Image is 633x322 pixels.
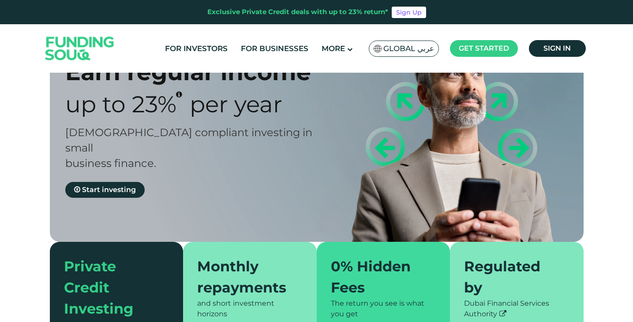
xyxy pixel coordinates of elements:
img: Logo [37,26,123,71]
span: Get started [459,44,509,52]
div: Private Credit Investing [64,256,159,319]
a: For Businesses [239,41,311,56]
div: Exclusive Private Credit deals with up to 23% return* [207,7,388,17]
a: Sign Up [392,7,426,18]
span: Sign in [543,44,571,52]
div: and short investment horizons [197,298,303,319]
a: For Investors [163,41,230,56]
span: More [322,44,345,53]
span: Per Year [190,90,282,118]
span: Global عربي [383,44,434,54]
span: Start investing [82,185,136,194]
img: SA Flag [374,45,382,52]
i: 23% IRR (expected) ~ 15% Net yield (expected) [176,91,182,98]
a: Start investing [65,182,145,198]
span: Up to 23% [65,90,176,118]
a: Sign in [529,40,586,57]
div: Monthly repayments [197,256,292,298]
div: Dubai Financial Services Authority [464,298,569,319]
div: The return you see is what you get [331,298,436,319]
div: Regulated by [464,256,559,298]
div: 0% Hidden Fees [331,256,426,298]
span: [DEMOGRAPHIC_DATA] compliant investing in small business finance. [65,126,312,170]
